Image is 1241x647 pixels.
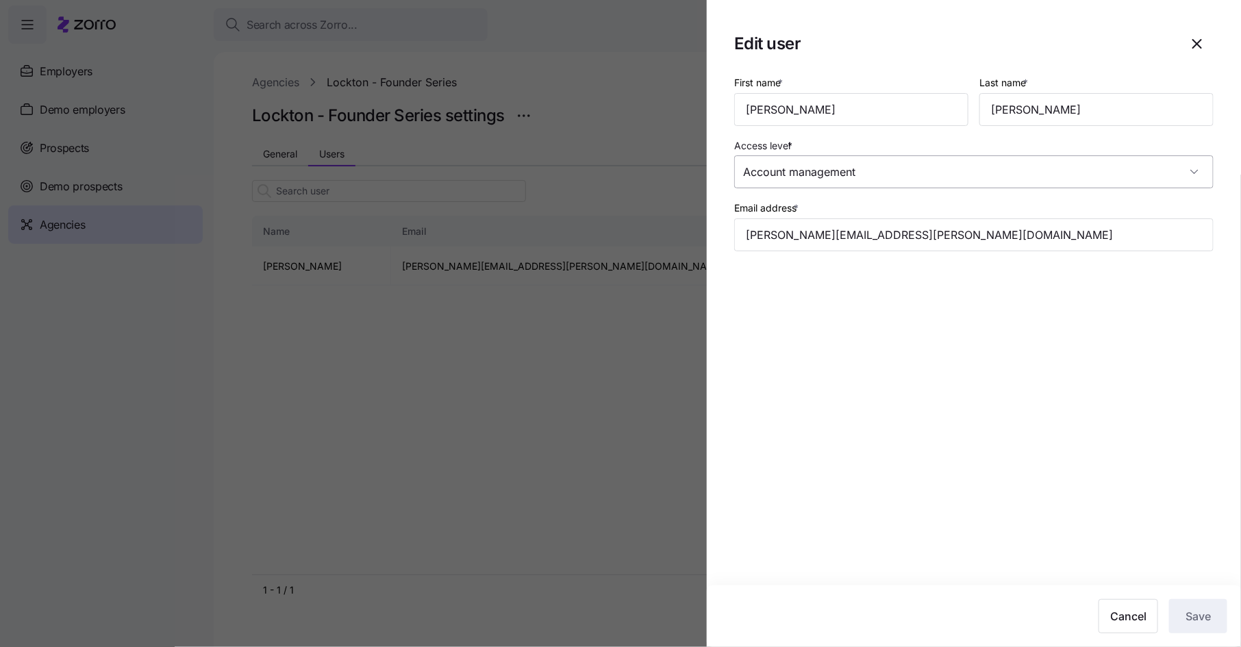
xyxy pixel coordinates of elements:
span: Cancel [1110,608,1146,624]
label: Email address [734,201,801,216]
input: Type last name [979,93,1214,126]
input: Select access level [734,155,1214,188]
h1: Edit user [734,33,1170,54]
label: Last name [979,75,1031,90]
input: Type user email [734,218,1214,251]
input: Type first name [734,93,968,126]
span: Save [1186,608,1211,624]
button: Save [1169,599,1227,633]
label: Access level [734,138,795,153]
button: Cancel [1099,599,1158,633]
label: First name [734,75,786,90]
